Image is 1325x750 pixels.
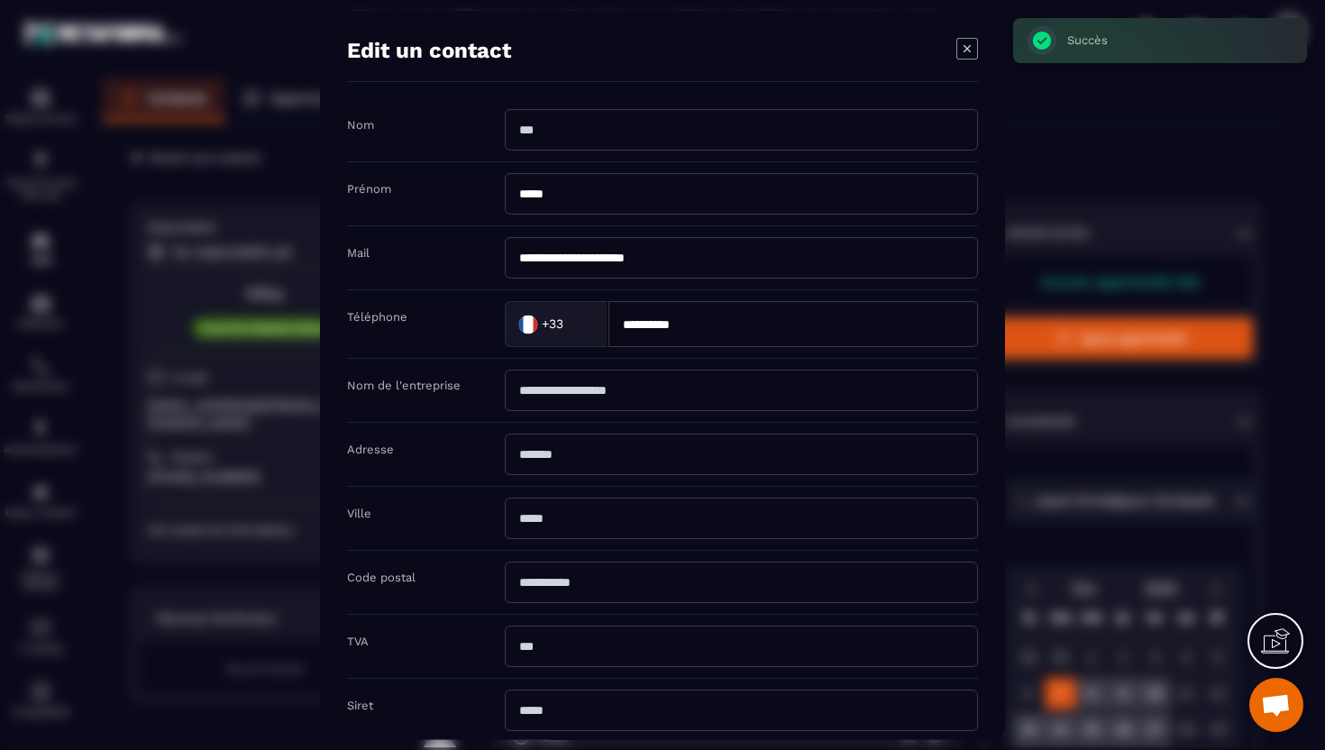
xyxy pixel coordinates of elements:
label: Prénom [347,182,391,196]
label: Ville [347,507,371,520]
label: Mail [347,246,370,260]
div: Ouvrir le chat [1249,678,1303,732]
label: Code postal [347,571,416,584]
h4: Edit un contact [347,38,511,63]
input: Search for option [567,310,589,337]
span: +33 [542,315,563,333]
label: Nom [347,118,374,132]
label: Nom de l'entreprise [347,379,461,392]
label: Siret [347,699,373,712]
label: Adresse [347,443,394,456]
label: TVA [347,635,369,648]
label: Téléphone [347,310,407,324]
div: Search for option [505,301,608,347]
img: Country Flag [510,306,546,342]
